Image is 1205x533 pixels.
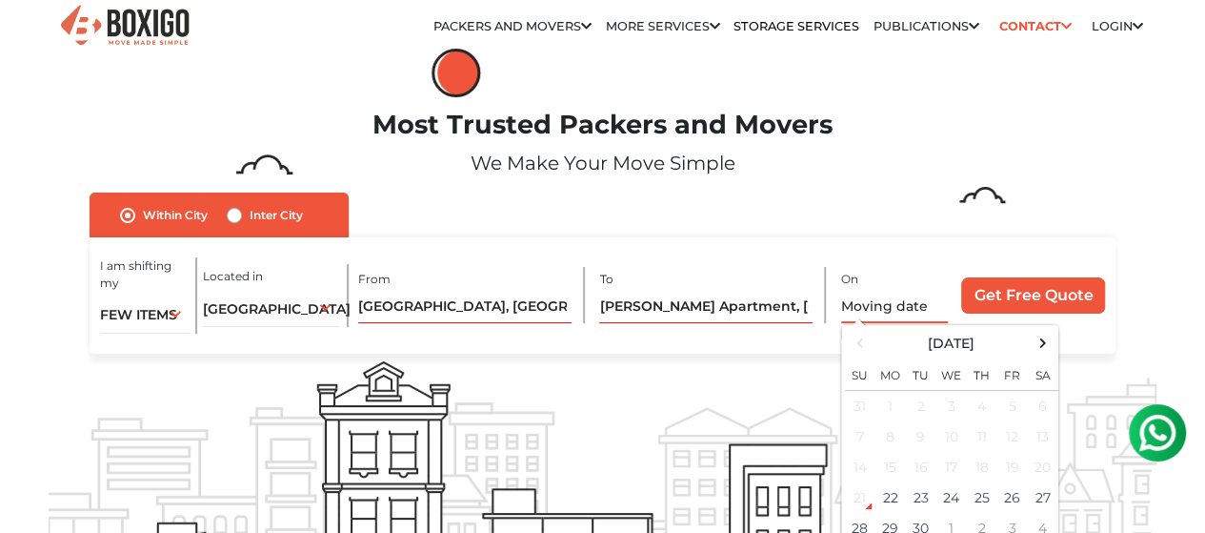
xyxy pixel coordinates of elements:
[203,300,351,318] span: [GEOGRAPHIC_DATA]
[203,268,263,285] label: Located in
[845,357,875,391] th: Su
[875,329,1028,357] th: Select Month
[358,290,571,323] input: Select Building or Nearest Landmark
[993,11,1077,41] a: Contact
[864,322,924,342] label: Is flexible?
[967,357,997,391] th: Th
[733,19,859,33] a: Storage Services
[250,204,303,227] label: Inter City
[847,330,873,356] span: Previous Month
[49,149,1157,177] p: We Make Your Move Simple
[961,277,1105,314] input: Get Free Quote
[875,357,906,391] th: Mo
[433,19,592,33] a: Packers and Movers
[100,257,191,292] label: I am shifting my
[599,271,613,288] label: To
[1028,357,1058,391] th: Sa
[19,19,57,57] img: whatsapp-icon.svg
[1091,19,1142,33] a: Login
[841,290,949,323] input: Moving date
[143,204,208,227] label: Within City
[936,357,967,391] th: We
[599,290,812,323] input: Select Building or Nearest Landmark
[874,19,979,33] a: Publications
[100,306,177,323] span: FEW ITEMS
[846,483,874,512] div: 21
[49,110,1157,141] h1: Most Trusted Packers and Movers
[358,271,391,288] label: From
[997,357,1028,391] th: Fr
[58,3,191,50] img: Boxigo
[841,271,858,288] label: On
[606,19,720,33] a: More services
[1030,330,1055,356] span: Next Month
[906,357,936,391] th: Tu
